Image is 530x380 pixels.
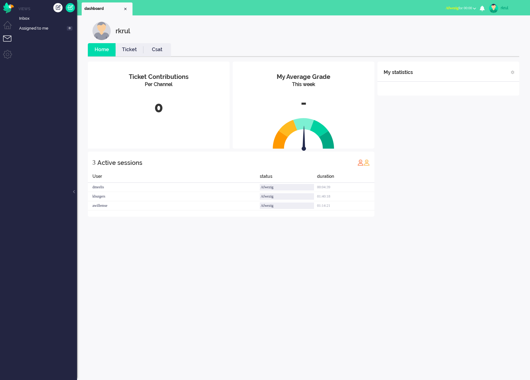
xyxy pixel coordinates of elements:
[92,22,111,40] img: customer.svg
[18,25,77,31] a: Assigned to me 0
[384,66,413,79] div: My statistics
[237,81,370,88] div: This week
[66,3,75,12] a: Quick Ticket
[53,3,63,12] div: Create ticket
[501,5,524,11] div: rkrul
[92,81,225,88] div: Per Channel
[3,50,17,64] li: Admin menu
[317,201,374,210] div: 01:14:21
[237,72,370,81] div: My Average Grade
[82,2,132,15] li: Dashboard
[3,4,14,9] a: Omnidesk
[143,43,171,56] li: Csat
[364,159,370,165] img: profile_orange.svg
[92,72,225,81] div: Ticket Contributions
[116,22,130,40] div: rkrul
[97,157,142,169] div: Active sessions
[116,46,143,53] a: Ticket
[67,26,72,31] span: 0
[3,35,17,49] li: Tickets menu
[237,93,370,113] div: -
[442,2,480,15] li: Afwezigfor 00:00
[3,2,14,13] img: flow_omnibird.svg
[92,97,225,118] div: 0
[260,193,314,200] div: Afwezig
[88,173,260,183] div: User
[357,159,364,165] img: profile_red.svg
[18,15,77,22] a: Inbox
[260,184,314,190] div: Afwezig
[260,173,317,183] div: status
[488,4,524,13] a: rkrul
[317,173,374,183] div: duration
[273,118,334,149] img: semi_circle.svg
[18,6,77,11] li: Views
[88,183,260,192] div: dmeelis
[446,6,458,10] span: Afwezig
[19,16,77,22] span: Inbox
[123,6,128,11] div: Close tab
[88,43,116,56] li: Home
[489,4,498,13] img: avatar
[84,6,123,11] span: dashboard
[116,43,143,56] li: Ticket
[88,192,260,201] div: kburgers
[143,46,171,53] a: Csat
[260,202,314,209] div: Afwezig
[92,156,96,169] div: 3
[3,21,17,35] li: Dashboard menu
[88,46,116,53] a: Home
[317,192,374,201] div: 01:40:18
[88,201,260,210] div: awillemse
[446,6,472,10] span: for 00:00
[317,183,374,192] div: 00:04:39
[19,26,65,31] span: Assigned to me
[442,4,480,13] button: Afwezigfor 00:00
[291,126,317,152] img: arrow.svg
